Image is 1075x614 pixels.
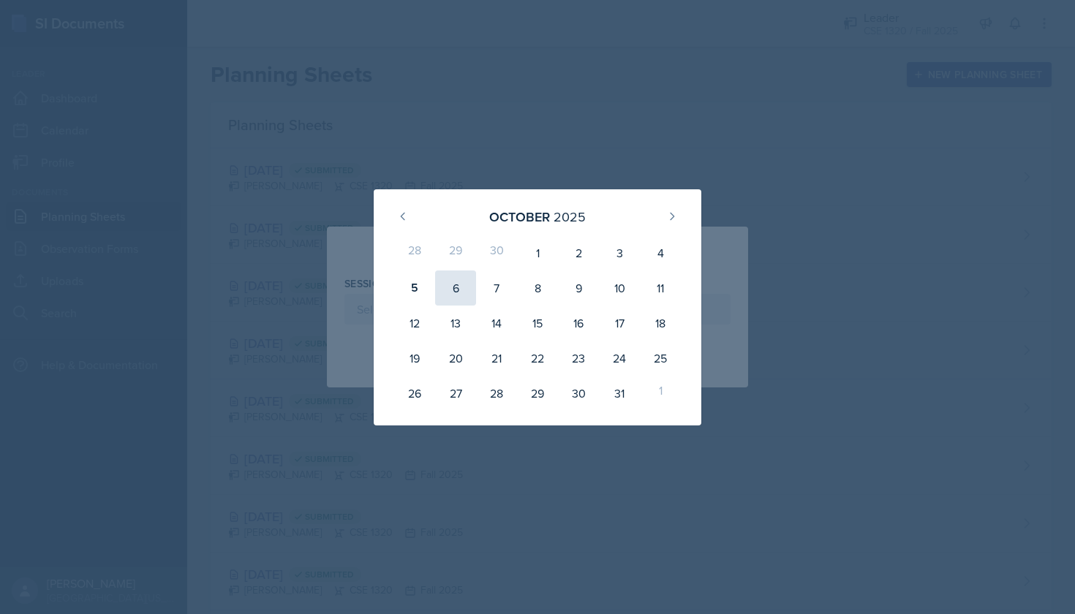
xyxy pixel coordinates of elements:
div: 26 [394,376,435,411]
div: 25 [640,341,681,376]
div: 7 [476,270,517,306]
div: 17 [599,306,640,341]
div: 20 [435,341,476,376]
div: 10 [599,270,640,306]
div: 9 [558,270,599,306]
div: 8 [517,270,558,306]
div: 2025 [554,207,586,227]
div: 5 [394,270,435,306]
div: 29 [517,376,558,411]
div: 18 [640,306,681,341]
div: 23 [558,341,599,376]
div: 31 [599,376,640,411]
div: 2 [558,235,599,270]
div: 12 [394,306,435,341]
div: 28 [476,376,517,411]
div: 6 [435,270,476,306]
div: 22 [517,341,558,376]
div: 15 [517,306,558,341]
div: 19 [394,341,435,376]
div: 16 [558,306,599,341]
div: 1 [517,235,558,270]
div: 30 [476,235,517,270]
div: 4 [640,235,681,270]
div: 30 [558,376,599,411]
div: 28 [394,235,435,270]
div: 11 [640,270,681,306]
div: 3 [599,235,640,270]
div: 13 [435,306,476,341]
div: October [489,207,550,227]
div: 21 [476,341,517,376]
div: 14 [476,306,517,341]
div: 27 [435,376,476,411]
div: 1 [640,376,681,411]
div: 24 [599,341,640,376]
div: 29 [435,235,476,270]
